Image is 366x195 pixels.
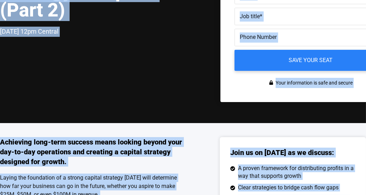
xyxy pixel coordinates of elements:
[230,148,355,157] h3: Join us on [DATE] as we discuss:
[236,184,339,191] span: Clear strategies to bridge cash flow gaps
[274,78,353,88] span: Your information is safe and secure
[240,13,260,20] span: Job title
[236,164,355,180] span: A proven framework for distributing profits in a way that supports growth
[240,34,277,41] span: Phone Number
